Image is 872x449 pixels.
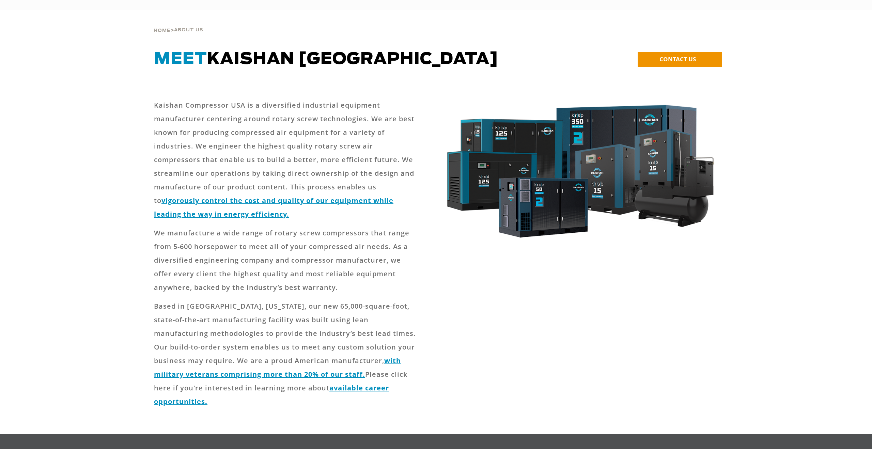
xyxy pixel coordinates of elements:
[154,29,170,33] span: Home
[638,52,722,67] a: CONTACT US
[154,196,393,219] a: vigorously control the cost and quality of our equipment while leading the way in energy efficiency.
[154,10,203,36] div: >
[154,51,499,67] span: Kaishan [GEOGRAPHIC_DATA]
[659,55,696,63] span: CONTACT US
[154,98,418,221] p: Kaishan Compressor USA is a diversified industrial equipment manufacturer centering around rotary...
[154,226,418,294] p: We manufacture a wide range of rotary screw compressors that range from 5-600 horsepower to meet ...
[174,28,203,32] span: About Us
[440,98,718,249] img: krsb
[154,299,418,408] p: Based in [GEOGRAPHIC_DATA], [US_STATE], our new 65,000-square-foot, state-of-the-art manufacturin...
[154,27,170,33] a: Home
[154,51,207,67] span: Meet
